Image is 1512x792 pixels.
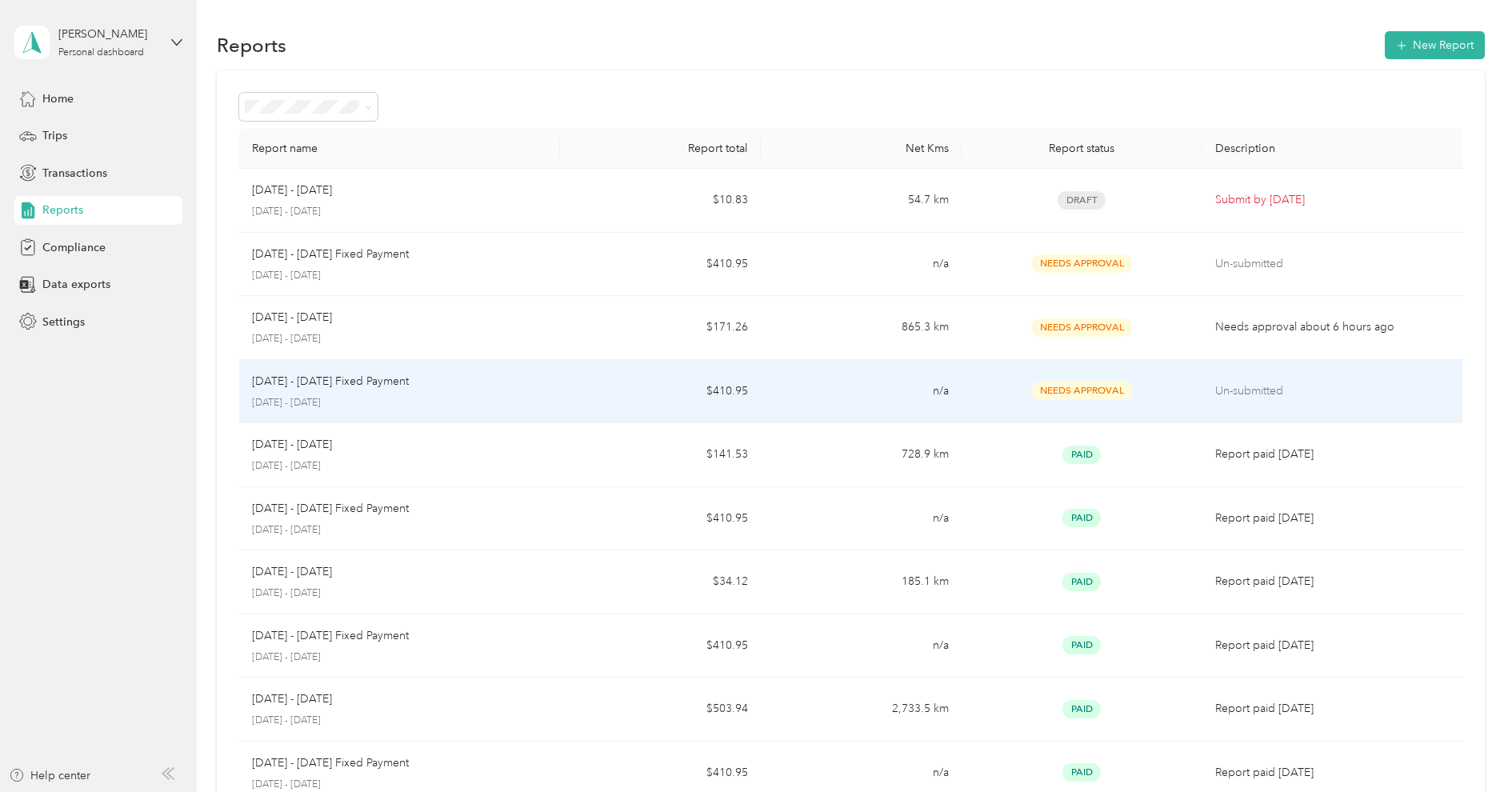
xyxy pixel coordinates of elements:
td: 54.7 km [761,169,962,233]
td: 2,733.5 km [761,678,962,742]
span: Needs Approval [1031,318,1132,337]
h1: Reports [217,37,286,54]
span: Paid [1062,763,1101,782]
td: $171.26 [560,296,761,360]
p: [DATE] - [DATE] [252,396,547,410]
div: Report status [974,142,1190,155]
p: [DATE] - [DATE] [252,523,547,538]
th: Net Kms [761,129,962,169]
td: 865.3 km [761,296,962,360]
td: $410.95 [560,487,761,551]
th: Description [1202,129,1470,169]
span: Settings [42,314,85,330]
td: $10.83 [560,169,761,233]
p: [DATE] - [DATE] [252,205,547,219]
p: [DATE] - [DATE] Fixed Payment [252,754,409,772]
td: $410.95 [560,233,761,297]
p: [DATE] - [DATE] [252,690,332,708]
p: Submit by [DATE] [1215,191,1458,209]
td: $410.95 [560,360,761,424]
button: Help center [9,767,90,784]
p: [DATE] - [DATE] [252,563,332,581]
span: Paid [1062,636,1101,654]
span: Needs Approval [1031,254,1132,273]
p: [DATE] - [DATE] [252,714,547,728]
td: n/a [761,614,962,678]
td: n/a [761,360,962,424]
p: [DATE] - [DATE] [252,182,332,199]
p: [DATE] - [DATE] [252,650,547,665]
p: [DATE] - [DATE] Fixed Payment [252,373,409,390]
p: Report paid [DATE] [1215,700,1458,718]
td: n/a [761,487,962,551]
span: Trips [42,127,67,144]
p: Report paid [DATE] [1215,510,1458,527]
p: Report paid [DATE] [1215,637,1458,654]
p: Needs approval about 6 hours ago [1215,318,1458,336]
span: Paid [1062,700,1101,718]
th: Report total [560,129,761,169]
iframe: Everlance-gr Chat Button Frame [1422,702,1512,792]
span: Compliance [42,239,106,256]
p: [DATE] - [DATE] Fixed Payment [252,627,409,645]
span: Transactions [42,165,107,182]
span: Reports [42,202,83,218]
td: $410.95 [560,614,761,678]
p: [DATE] - [DATE] [252,586,547,601]
p: [DATE] - [DATE] Fixed Payment [252,246,409,263]
span: Data exports [42,276,110,293]
p: Un-submitted [1215,382,1458,400]
p: Un-submitted [1215,255,1458,273]
p: [DATE] - [DATE] [252,459,547,474]
td: $503.94 [560,678,761,742]
p: [DATE] - [DATE] [252,778,547,792]
td: $141.53 [560,423,761,487]
td: 185.1 km [761,550,962,614]
span: Home [42,90,74,107]
p: [DATE] - [DATE] [252,436,332,454]
p: [DATE] - [DATE] Fixed Payment [252,500,409,518]
div: [PERSON_NAME] [58,26,158,42]
td: 728.9 km [761,423,962,487]
span: Paid [1062,509,1101,527]
p: [DATE] - [DATE] [252,309,332,326]
td: n/a [761,233,962,297]
div: Personal dashboard [58,48,144,58]
button: New Report [1385,31,1485,59]
span: Draft [1058,191,1106,210]
span: Paid [1062,446,1101,464]
p: Report paid [DATE] [1215,446,1458,463]
p: [DATE] - [DATE] [252,269,547,283]
span: Needs Approval [1031,382,1132,400]
p: Report paid [DATE] [1215,573,1458,590]
p: Report paid [DATE] [1215,764,1458,782]
p: [DATE] - [DATE] [252,332,547,346]
th: Report name [239,129,560,169]
span: Paid [1062,573,1101,591]
td: $34.12 [560,550,761,614]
